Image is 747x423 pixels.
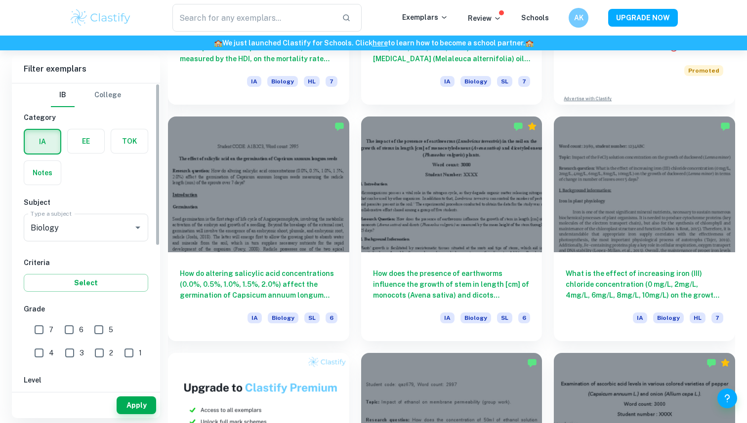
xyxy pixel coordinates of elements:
[111,129,148,153] button: TOK
[24,274,148,292] button: Select
[334,121,344,131] img: Marked
[180,268,337,301] h6: How do altering salicylic acid concentrations (0.0%, 0.5%, 1.0%, 1.5%, 2.0%) affect the germinati...
[214,39,222,47] span: 🏫
[25,130,60,154] button: IA
[440,312,455,323] span: IA
[304,76,320,87] span: HL
[468,13,501,24] p: Review
[513,121,523,131] img: Marked
[373,268,531,301] h6: How does the presence of earthworms influence the growth of stem in length [cm] of monocots (Aven...
[518,312,530,323] span: 6
[131,221,145,234] button: Open
[168,116,349,341] a: How do altering salicylic acid concentrations (0.0%, 0.5%, 1.0%, 1.5%, 2.0%) affect the germinati...
[109,347,113,358] span: 2
[720,121,730,131] img: Marked
[669,44,678,52] span: 🎯
[690,312,705,323] span: HL
[49,347,54,358] span: 4
[608,9,678,27] button: UPGRADE NOW
[525,39,534,47] span: 🏫
[24,257,148,268] h6: Criteria
[706,358,716,368] img: Marked
[569,8,588,28] button: AK
[720,358,730,368] div: Premium
[527,121,537,131] div: Premium
[31,209,72,218] label: Type a subject
[527,358,537,368] img: Marked
[566,268,723,301] h6: What is the effect of increasing iron (III) chloride concentration (0 mg/L, 2mg/L, 4mg/L, 6mg/L, ...
[518,76,530,87] span: 7
[248,312,262,323] span: IA
[402,12,448,23] p: Exemplars
[684,65,723,76] span: Promoted
[2,38,745,48] h6: We just launched Clastify for Schools. Click to learn how to become a school partner.
[51,83,75,107] button: IB
[440,76,455,87] span: IA
[573,12,584,23] h6: AK
[361,116,542,341] a: How does the presence of earthworms influence the growth of stem in length [cm] of monocots (Aven...
[49,324,53,335] span: 7
[24,112,148,123] h6: Category
[109,324,113,335] span: 5
[12,55,160,83] h6: Filter exemplars
[24,375,148,385] h6: Level
[24,304,148,314] h6: Grade
[172,4,334,32] input: Search for any exemplars...
[68,129,104,153] button: EE
[554,116,735,341] a: What is the effect of increasing iron (III) chloride concentration (0 mg/L, 2mg/L, 4mg/L, 6mg/L, ...
[69,8,132,28] img: Clastify logo
[497,76,512,87] span: SL
[304,312,320,323] span: SL
[267,76,298,87] span: Biology
[80,347,84,358] span: 3
[94,83,121,107] button: College
[717,388,737,408] button: Help and Feedback
[247,76,261,87] span: IA
[117,396,156,414] button: Apply
[521,14,549,22] a: Schools
[564,95,612,102] a: Advertise with Clastify
[326,312,337,323] span: 6
[79,324,83,335] span: 6
[653,312,684,323] span: Biology
[139,347,142,358] span: 1
[497,312,512,323] span: SL
[711,312,723,323] span: 7
[24,161,61,185] button: Notes
[460,76,491,87] span: Biology
[51,83,121,107] div: Filter type choice
[633,312,647,323] span: IA
[24,197,148,208] h6: Subject
[373,39,388,47] a: here
[326,76,337,87] span: 7
[460,312,491,323] span: Biology
[268,312,298,323] span: Biology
